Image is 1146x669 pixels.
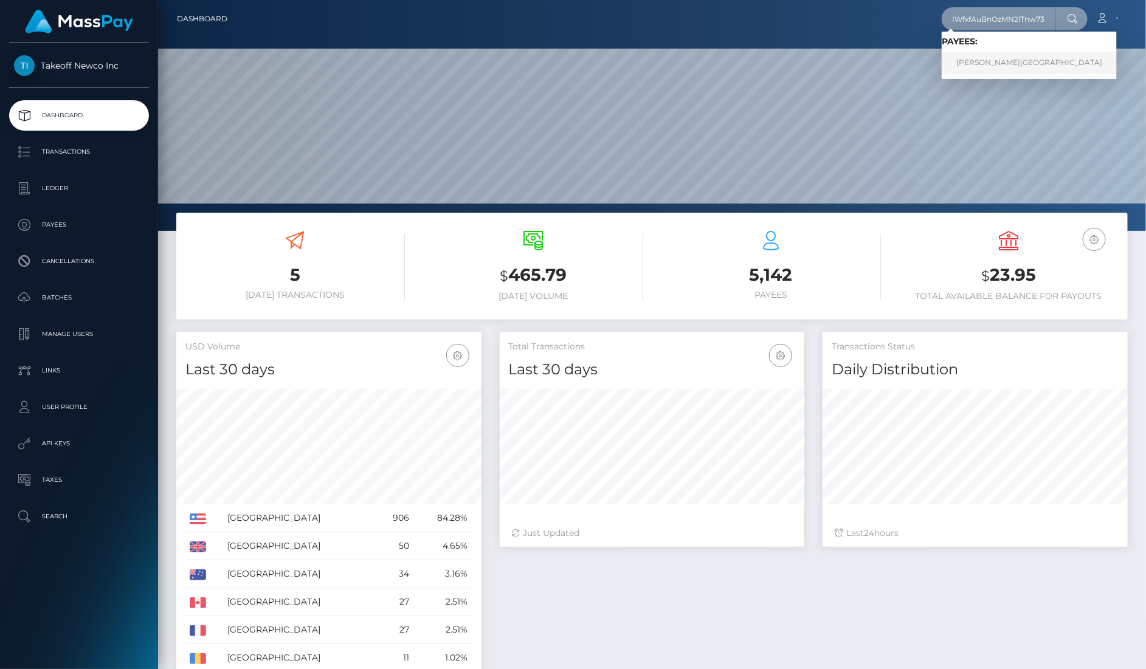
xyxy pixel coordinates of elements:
img: US.png [190,513,206,524]
td: [GEOGRAPHIC_DATA] [223,616,376,644]
p: Ledger [14,179,144,197]
img: Takeoff Newco Inc [14,55,35,76]
a: Links [9,355,149,386]
p: Manage Users [14,325,144,343]
h3: 465.79 [423,263,643,288]
h6: [DATE] Volume [423,291,643,301]
td: 27 [376,616,413,644]
td: 84.28% [413,504,472,532]
td: 2.51% [413,616,472,644]
a: Search [9,501,149,532]
p: Batches [14,289,144,307]
span: 24 [864,527,874,538]
a: Transactions [9,137,149,167]
td: 2.51% [413,588,472,616]
a: Payees [9,210,149,240]
a: Dashboard [177,6,227,32]
a: Manage Users [9,319,149,349]
h3: 5 [185,263,405,287]
img: FR.png [190,625,206,636]
h5: USD Volume [185,341,472,353]
p: Dashboard [14,106,144,125]
h6: Payees: [942,36,1117,47]
p: Payees [14,216,144,234]
a: Dashboard [9,100,149,131]
a: Batches [9,283,149,313]
td: 27 [376,588,413,616]
p: API Keys [14,434,144,453]
a: User Profile [9,392,149,422]
td: 3.16% [413,560,472,588]
td: [GEOGRAPHIC_DATA] [223,532,376,560]
p: Transactions [14,143,144,161]
a: [PERSON_NAME][GEOGRAPHIC_DATA] [942,52,1117,74]
h4: Last 30 days [185,359,472,380]
div: Just Updated [512,527,793,540]
p: Cancellations [14,252,144,270]
td: [GEOGRAPHIC_DATA] [223,560,376,588]
small: $ [500,267,508,284]
td: 906 [376,504,413,532]
a: Cancellations [9,246,149,276]
h4: Daily Distribution [832,359,1119,380]
h3: 23.95 [899,263,1119,288]
img: CA.png [190,597,206,608]
h4: Last 30 days [509,359,796,380]
img: MassPay Logo [25,10,133,33]
h6: Payees [661,290,881,300]
p: Taxes [14,471,144,489]
span: Takeoff Newco Inc [9,60,149,71]
h5: Transactions Status [832,341,1119,353]
h5: Total Transactions [509,341,796,353]
small: $ [981,267,990,284]
a: Ledger [9,173,149,204]
td: [GEOGRAPHIC_DATA] [223,588,376,616]
img: GB.png [190,541,206,552]
p: Search [14,507,144,526]
td: [GEOGRAPHIC_DATA] [223,504,376,532]
p: Links [14,362,144,380]
img: AU.png [190,569,206,580]
h3: 5,142 [661,263,881,287]
td: 34 [376,560,413,588]
input: Search... [942,7,1056,30]
img: RO.png [190,653,206,664]
div: Last hours [835,527,1116,540]
p: User Profile [14,398,144,416]
td: 50 [376,532,413,560]
a: API Keys [9,428,149,459]
td: 4.65% [413,532,472,560]
a: Taxes [9,465,149,495]
h6: [DATE] Transactions [185,290,405,300]
h6: Total Available Balance for Payouts [899,291,1119,301]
